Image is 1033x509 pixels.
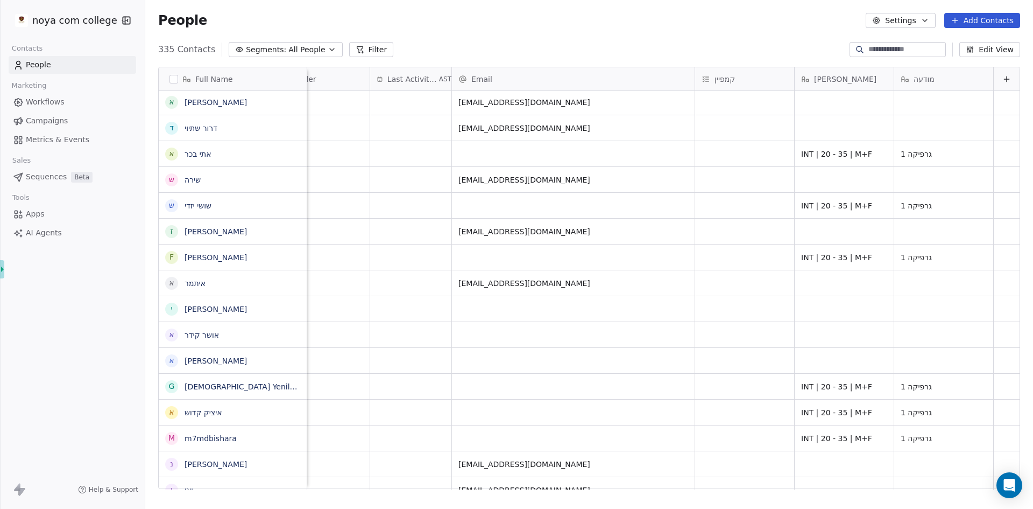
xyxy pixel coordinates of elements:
button: Edit View [959,42,1020,57]
a: [PERSON_NAME] [185,253,247,262]
span: מודעה [914,74,935,85]
div: מודעה [894,67,993,90]
span: גרפיקה 1 [901,252,987,263]
div: י [171,484,172,496]
div: א [169,355,174,366]
span: [EMAIL_ADDRESS][DOMAIN_NAME] [458,278,688,289]
button: Settings [866,13,935,28]
span: Beta [71,172,93,183]
span: Sequences [26,171,67,183]
div: א [169,329,174,340]
div: Last Activity DateAST [370,67,451,90]
div: ש [169,174,174,185]
span: גרפיקה 1 [901,407,987,418]
div: Email [452,67,695,90]
button: Add Contacts [944,13,1020,28]
span: Full Name [195,74,233,85]
a: AI Agents [9,224,136,242]
div: Open Intercom Messenger [996,472,1022,498]
a: אושר קידר [185,331,219,339]
span: Help & Support [89,485,138,494]
span: קמפיין [714,74,735,85]
a: m7mdbishara [185,434,237,443]
span: Workflows [26,96,65,108]
img: %C3%97%C2%9C%C3%97%C2%95%C3%97%C2%92%C3%97%C2%95%20%C3%97%C2%9E%C3%97%C2%9B%C3%97%C2%9C%C3%97%C2%... [15,14,28,27]
span: INT | 20 - 35 | M+F [801,407,887,418]
a: [PERSON_NAME] [185,357,247,365]
span: גרפיקה 1 [901,200,987,211]
a: Help & Support [78,485,138,494]
a: SequencesBeta [9,168,136,186]
span: Campaigns [26,115,68,127]
span: AST [439,75,451,83]
span: גרפיקה 1 [901,433,987,444]
div: קמפיין [695,67,794,90]
a: Apps [9,205,136,223]
span: All People [288,44,325,55]
div: F [169,252,174,263]
div: ש [169,200,174,211]
span: [EMAIL_ADDRESS][DOMAIN_NAME] [458,485,688,496]
a: Campaigns [9,112,136,130]
div: א [169,148,174,159]
span: People [158,12,207,29]
span: Apps [26,208,45,220]
span: [PERSON_NAME] [814,74,876,85]
span: Segments: [246,44,286,55]
div: נ [170,458,173,470]
span: [EMAIL_ADDRESS][DOMAIN_NAME] [458,175,688,185]
div: י [171,303,172,315]
a: [PERSON_NAME] [185,227,247,236]
span: [EMAIL_ADDRESS][DOMAIN_NAME] [458,97,688,108]
span: גרפיקה 1 [901,149,987,159]
button: Filter [349,42,394,57]
span: Sales [8,152,36,169]
div: Full Name [159,67,307,90]
button: noya com college [13,11,115,30]
span: [EMAIL_ADDRESS][DOMAIN_NAME] [458,459,688,470]
span: INT | 20 - 35 | M+F [801,200,887,211]
span: Marketing [7,78,51,94]
span: INT | 20 - 35 | M+F [801,252,887,263]
div: G [169,381,175,392]
a: שירה [185,176,201,184]
span: Metrics & Events [26,134,89,145]
a: [PERSON_NAME] [185,460,247,469]
a: שושי יזדי [185,201,211,210]
div: א [169,96,174,108]
span: People [26,59,51,71]
a: Metrics & Events [9,131,136,149]
span: [EMAIL_ADDRESS][DOMAIN_NAME] [458,226,688,237]
a: איציק קדוש [185,408,222,417]
div: m [168,433,175,444]
span: INT | 20 - 35 | M+F [801,433,887,444]
span: noya com college [32,13,117,27]
a: איתמר [185,279,206,288]
span: [EMAIL_ADDRESS][DOMAIN_NAME] [458,123,688,134]
div: א [169,407,174,418]
a: יוני [185,486,193,494]
span: גרפיקה 1 [901,381,987,392]
div: ד [169,122,174,134]
div: [PERSON_NAME] [795,67,894,90]
span: 335 Contacts [158,43,215,56]
span: Email [471,74,492,85]
span: AI Agents [26,227,62,239]
a: [DEMOGRAPHIC_DATA] Yenilem [185,382,302,391]
div: grid [159,91,307,490]
a: [PERSON_NAME] [185,305,247,313]
span: INT | 20 - 35 | M+F [801,149,887,159]
div: ז [171,226,173,237]
a: People [9,56,136,74]
a: [PERSON_NAME] [185,98,247,107]
a: אתי בכר [185,150,211,158]
span: Contacts [7,40,47,57]
div: Gender [269,67,370,90]
span: Last Activity Date [387,74,437,85]
span: Tools [8,190,34,206]
div: א [169,277,174,289]
span: INT | 20 - 35 | M+F [801,381,887,392]
a: Workflows [9,93,136,111]
a: דרור שתיוי [185,124,217,133]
